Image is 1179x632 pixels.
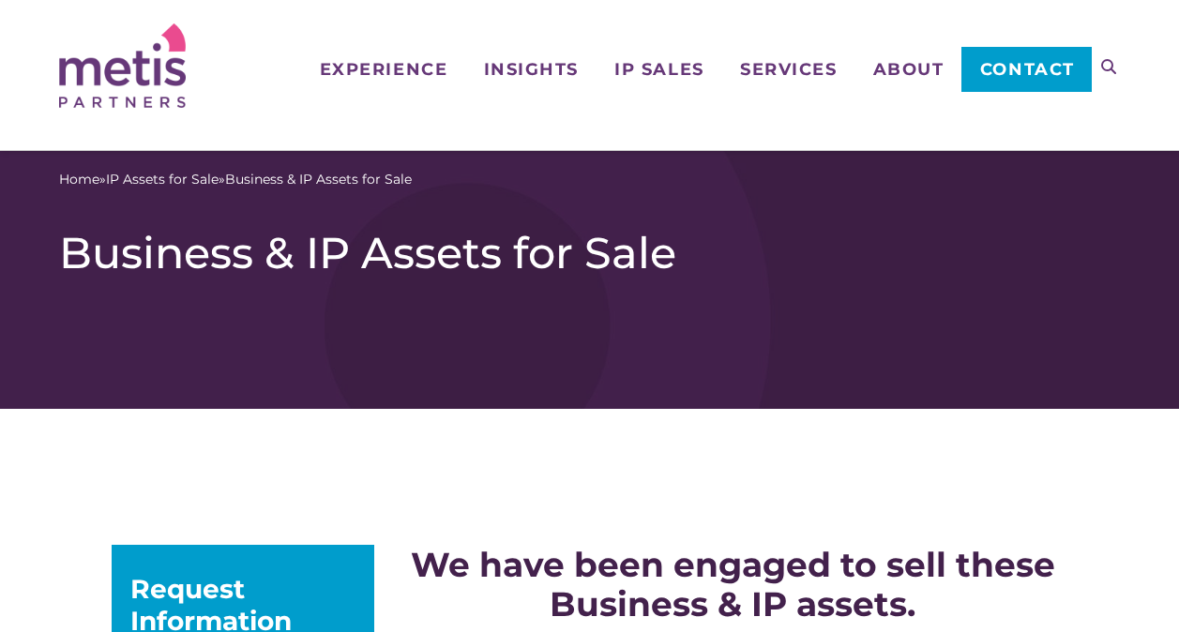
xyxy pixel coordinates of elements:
[59,170,412,189] span: » »
[59,170,99,189] a: Home
[980,61,1075,78] span: Contact
[59,23,186,108] img: Metis Partners
[106,170,219,189] a: IP Assets for Sale
[961,47,1092,92] a: Contact
[320,61,447,78] span: Experience
[411,544,1055,624] strong: We have been engaged to sell these Business & IP assets.
[59,227,1120,279] h1: Business & IP Assets for Sale
[484,61,579,78] span: Insights
[740,61,837,78] span: Services
[225,170,412,189] span: Business & IP Assets for Sale
[873,61,945,78] span: About
[614,61,703,78] span: IP Sales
